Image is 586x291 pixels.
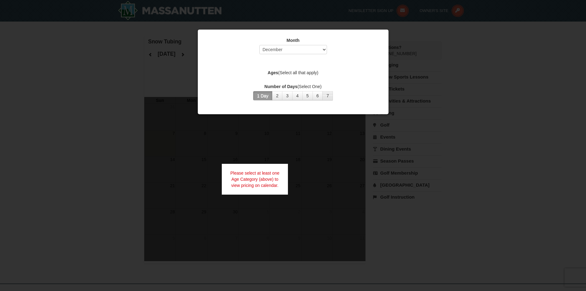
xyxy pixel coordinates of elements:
[205,83,381,90] label: (Select One)
[287,38,300,43] strong: Month
[272,91,282,100] button: 2
[205,70,381,76] label: (Select all that apply)
[302,91,313,100] button: 5
[313,91,323,100] button: 6
[282,91,293,100] button: 3
[222,164,288,195] div: Please select at least one Age Category (above) to view pricing on calendar.
[292,91,303,100] button: 4
[268,70,278,75] strong: Ages
[253,91,273,100] button: 1 Day
[322,91,333,100] button: 7
[265,84,297,89] strong: Number of Days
